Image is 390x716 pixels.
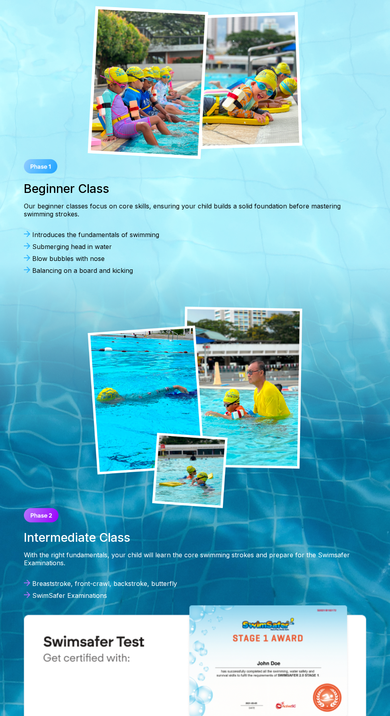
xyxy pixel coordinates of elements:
[24,508,58,522] img: Phase 2
[24,243,30,249] img: Arrow
[88,306,302,508] img: coach teaching a kid's swimming lesson in Singapore
[24,181,366,196] h3: Beginner Class
[24,231,366,239] div: Introduces the fundamentals of swimming
[24,530,366,545] h3: Intermediate Class
[24,243,366,251] div: Submerging head in water
[24,255,30,261] img: Arrow
[24,231,30,237] img: Arrow
[24,551,366,567] div: With the right fundamentals, your child will learn the core swimming strokes and prepare for the ...
[88,6,302,159] img: children participating in a swimming class for kids
[24,591,366,599] div: SwimSafer Examinations
[24,255,366,263] div: Blow bubbles with nose
[24,267,366,274] div: Balancing on a board and kicking
[24,267,30,273] img: Arrow
[24,580,366,588] div: Breaststroke, front-crawl, backstroke, butterfly
[24,580,30,586] img: Arrow
[24,591,30,598] img: Arrow
[24,202,366,218] div: Our beginner classes focus on core skills, ensuring your child builds a solid foundation before m...
[24,159,57,173] img: Phase 1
